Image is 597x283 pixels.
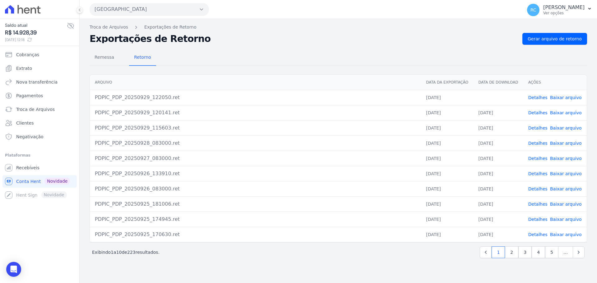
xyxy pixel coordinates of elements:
[550,171,582,176] a: Baixar arquivo
[130,51,155,63] span: Retorno
[16,120,34,126] span: Clientes
[90,24,587,30] nav: Breadcrumb
[528,171,548,176] a: Detalhes
[474,151,523,166] td: [DATE]
[421,120,473,135] td: [DATE]
[95,155,416,162] div: PDPIC_PDP_20250927_083000.ret
[474,75,523,90] th: Data de Download
[95,139,416,147] div: PDPIC_PDP_20250928_083000.ret
[543,4,585,11] p: [PERSON_NAME]
[421,105,473,120] td: [DATE]
[528,156,548,161] a: Detalhes
[95,109,416,116] div: PDPIC_PDP_20250929_120141.ret
[2,117,77,129] a: Clientes
[16,79,58,85] span: Nova transferência
[550,156,582,161] a: Baixar arquivo
[2,62,77,75] a: Extrato
[421,135,473,151] td: [DATE]
[528,202,548,207] a: Detalhes
[95,200,416,208] div: PDPIC_PDP_20250925_181006.ret
[474,135,523,151] td: [DATE]
[528,36,582,42] span: Gerar arquivo de retorno
[2,76,77,88] a: Nova transferência
[528,110,548,115] a: Detalhes
[95,124,416,132] div: PDPIC_PDP_20250929_115603.ret
[421,151,473,166] td: [DATE]
[2,130,77,143] a: Negativação
[528,141,548,146] a: Detalhes
[528,95,548,100] a: Detalhes
[129,50,156,66] a: Retorno
[550,202,582,207] a: Baixar arquivo
[528,217,548,222] a: Detalhes
[421,227,473,242] td: [DATE]
[550,186,582,191] a: Baixar arquivo
[545,246,558,258] a: 5
[90,75,421,90] th: Arquivo
[16,178,41,185] span: Conta Hent
[505,246,518,258] a: 2
[523,75,587,90] th: Ações
[111,250,113,255] span: 1
[474,196,523,212] td: [DATE]
[528,232,548,237] a: Detalhes
[90,3,209,16] button: [GEOGRAPHIC_DATA]
[550,217,582,222] a: Baixar arquivo
[528,186,548,191] a: Detalhes
[492,246,505,258] a: 1
[528,126,548,130] a: Detalhes
[2,48,77,61] a: Cobranças
[558,246,573,258] span: …
[95,185,416,193] div: PDPIC_PDP_20250926_083000.ret
[2,162,77,174] a: Recebíveis
[518,246,532,258] a: 3
[550,141,582,146] a: Baixar arquivo
[474,105,523,120] td: [DATE]
[95,231,416,238] div: PDPIC_PDP_20250925_170630.ret
[16,106,55,112] span: Troca de Arquivos
[95,170,416,177] div: PDPIC_PDP_20250926_133910.ret
[421,196,473,212] td: [DATE]
[2,103,77,116] a: Troca de Arquivos
[530,8,536,12] span: RC
[2,175,77,188] a: Conta Hent Novidade
[421,75,473,90] th: Data da Exportação
[90,50,119,66] a: Remessa
[44,178,70,185] span: Novidade
[480,246,492,258] a: Previous
[90,34,517,43] h2: Exportações de Retorno
[16,52,39,58] span: Cobranças
[421,212,473,227] td: [DATE]
[474,120,523,135] td: [DATE]
[5,29,67,37] span: R$ 14.928,39
[421,90,473,105] td: [DATE]
[91,51,118,63] span: Remessa
[16,93,43,99] span: Pagamentos
[5,48,74,201] nav: Sidebar
[95,216,416,223] div: PDPIC_PDP_20250925_174945.ret
[16,165,39,171] span: Recebíveis
[5,22,67,29] span: Saldo atual
[5,152,74,159] div: Plataformas
[522,33,587,45] a: Gerar arquivo de retorno
[90,24,128,30] a: Troca de Arquivos
[6,262,21,277] div: Open Intercom Messenger
[532,246,545,258] a: 4
[474,181,523,196] td: [DATE]
[550,232,582,237] a: Baixar arquivo
[144,24,197,30] a: Exportações de Retorno
[127,250,136,255] span: 223
[474,212,523,227] td: [DATE]
[2,89,77,102] a: Pagamentos
[474,227,523,242] td: [DATE]
[116,250,122,255] span: 10
[92,249,160,255] p: Exibindo a de resultados.
[543,11,585,16] p: Ver opções
[16,65,32,71] span: Extrato
[474,166,523,181] td: [DATE]
[550,126,582,130] a: Baixar arquivo
[16,134,44,140] span: Negativação
[573,246,585,258] a: Next
[421,181,473,196] td: [DATE]
[5,37,67,43] span: [DATE] 12:18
